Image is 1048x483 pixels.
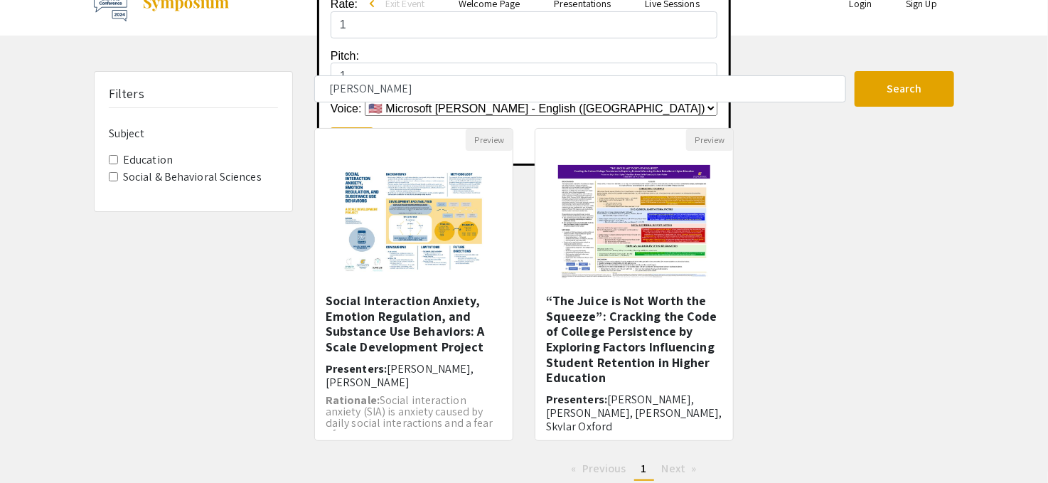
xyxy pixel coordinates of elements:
[326,395,502,440] p: Social interaction anxiety (SIA) is anxiety caused by daily social interactions and a fear of scr...
[466,129,513,151] button: Preview
[314,75,846,102] input: Search Keyword(s) Or Author(s)
[314,458,954,481] ul: Pagination
[544,151,724,293] img: <p><span style="color: rgb(34, 34, 34);">“The Juice is Not Worth the Squeeze”: Cracking the Code ...
[662,461,685,476] span: Next
[326,293,502,354] h5: Social Interaction Anxiety, Emotion Regulation, and Substance Use Behaviors: A Scale Development ...
[546,293,722,386] h5: “The Juice is Not Worth the Squeeze”: Cracking the Code of College Persistence by Exploring Facto...
[11,419,60,472] iframe: Chat
[326,393,380,408] strong: Rationale:
[546,393,722,434] h6: Presenters:
[855,71,954,107] button: Search
[314,128,513,441] div: Open Presentation <p>Social Interaction Anxiety, Emotion Regulation, and Substance Use Behaviors:...
[535,128,734,441] div: Open Presentation <p><span style="color: rgb(34, 34, 34);">“The Juice is Not Worth the Squeeze”: ...
[123,169,262,186] label: Social & Behavioral Sciences
[109,86,144,102] h5: Filters
[123,152,173,169] label: Education
[546,392,722,434] span: [PERSON_NAME], [PERSON_NAME], [PERSON_NAME], Skylar Oxford
[326,361,474,390] span: [PERSON_NAME], [PERSON_NAME]
[641,461,647,476] span: 1
[324,151,503,293] img: <p>Social Interaction Anxiety, Emotion Regulation, and Substance Use Behaviors: A Scale Developme...
[582,461,626,476] span: Previous
[331,50,359,63] label: Pitch:
[686,129,733,151] button: Preview
[109,127,278,140] h6: Subject
[326,362,502,389] h6: Presenters:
